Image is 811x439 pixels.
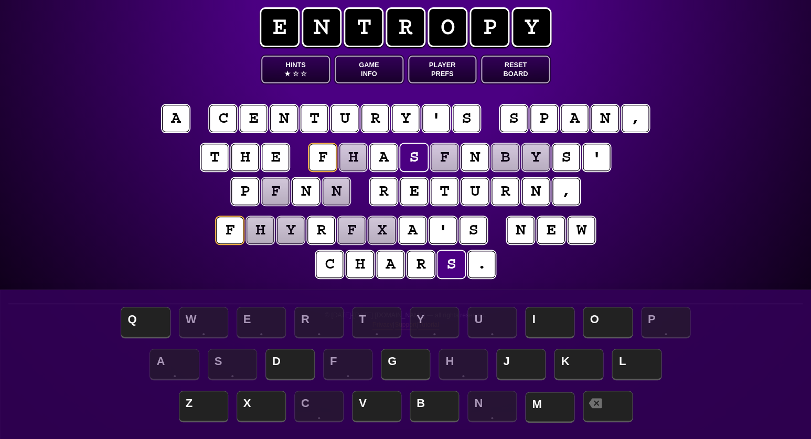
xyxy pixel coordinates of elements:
puzzle-tile: n [269,104,298,133]
span: Z [179,391,228,422]
button: GameInfo [335,56,403,83]
span: I [525,307,574,338]
puzzle-tile: n [506,216,535,245]
puzzle-tile: e [261,143,290,172]
span: E [237,307,286,338]
puzzle-tile: ' [582,143,611,172]
span: G [381,349,430,380]
puzzle-tile: t [430,177,459,206]
span: J [496,349,546,380]
span: P [641,307,690,338]
puzzle-tile: s [436,250,466,279]
puzzle-tile: a [376,250,405,279]
puzzle-tile: r [306,216,336,245]
puzzle-tile: e [536,216,565,245]
span: U [467,307,517,338]
span: X [237,391,286,422]
puzzle-tile: f [337,216,366,245]
puzzle-tile: ' [421,104,451,133]
span: K [554,349,603,380]
puzzle-tile: y [276,216,305,245]
span: S [208,349,257,380]
puzzle-tile: a [369,143,398,172]
puzzle-tile: n [460,143,489,172]
puzzle-tile: e [239,104,268,133]
button: Hints★ ☆ ☆ [261,56,330,83]
puzzle-tile: p [230,177,260,206]
puzzle-tile: y [391,104,420,133]
puzzle-tile: a [398,216,427,245]
puzzle-tile: s [551,143,581,172]
puzzle-tile: c [208,104,238,133]
span: R [294,307,344,338]
puzzle-tile: , [621,104,650,133]
puzzle-tile: s [399,143,429,172]
puzzle-tile: r [369,177,398,206]
puzzle-tile: y [521,143,550,172]
span: T [352,307,401,338]
span: Y [410,307,459,338]
puzzle-tile: f [261,177,290,206]
puzzle-tile: n [291,177,321,206]
puzzle-tile: e [399,177,429,206]
puzzle-tile: c [315,250,344,279]
puzzle-tile: h [338,143,368,172]
span: t [344,7,383,47]
button: PlayerPrefs [408,56,477,83]
span: r [386,7,425,47]
puzzle-tile: h [246,216,275,245]
puzzle-tile: a [560,104,589,133]
span: V [352,391,401,422]
span: y [511,7,551,47]
puzzle-tile: w [567,216,596,245]
span: Q [121,307,170,338]
span: A [150,349,199,380]
button: ResetBoard [481,56,550,83]
puzzle-tile: r [406,250,435,279]
span: N [467,391,517,422]
puzzle-tile: r [490,177,520,206]
span: M [525,392,574,423]
puzzle-tile: ' [428,216,457,245]
span: C [294,391,344,422]
span: p [469,7,509,47]
span: W [179,307,228,338]
puzzle-tile: n [590,104,620,133]
span: o [428,7,467,47]
puzzle-tile: p [529,104,559,133]
puzzle-tile: . [467,250,496,279]
span: F [323,349,372,380]
puzzle-tile: x [367,216,397,245]
span: e [260,7,300,47]
puzzle-tile: u [330,104,359,133]
puzzle-tile: s [499,104,528,133]
puzzle-tile: n [322,177,351,206]
span: B [410,391,459,422]
puzzle-tile: n [521,177,550,206]
puzzle-tile: t [300,104,329,133]
span: D [265,349,315,380]
puzzle-tile: h [230,143,260,172]
puzzle-tile: u [460,177,489,206]
puzzle-tile: , [551,177,581,206]
puzzle-tile: h [345,250,375,279]
puzzle-tile: s [452,104,481,133]
span: ☆ [292,69,298,78]
puzzle-tile: t [200,143,229,172]
span: L [612,349,661,380]
puzzle-tile: b [490,143,520,172]
puzzle-tile: a [161,104,190,133]
span: n [302,7,342,47]
puzzle-tile: f [430,143,459,172]
puzzle-tile: s [458,216,488,245]
span: ☆ [301,69,307,78]
span: H [439,349,488,380]
span: ★ [284,69,291,78]
puzzle-tile: r [360,104,390,133]
span: O [583,307,632,338]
